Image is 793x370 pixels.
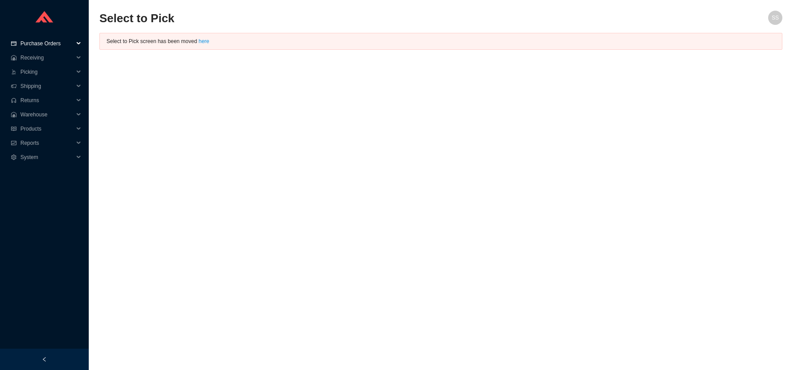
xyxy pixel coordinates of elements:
[20,93,74,107] span: Returns
[20,150,74,164] span: System
[20,107,74,122] span: Warehouse
[11,126,17,131] span: read
[107,37,775,46] div: Select to Pick screen has been moved
[772,11,779,25] span: SS
[20,51,74,65] span: Receiving
[20,122,74,136] span: Products
[20,65,74,79] span: Picking
[11,140,17,146] span: fund
[11,155,17,160] span: setting
[99,11,612,26] h2: Select to Pick
[11,41,17,46] span: credit-card
[198,38,209,44] a: here
[20,79,74,93] span: Shipping
[11,98,17,103] span: customer-service
[42,357,47,362] span: left
[20,136,74,150] span: Reports
[20,36,74,51] span: Purchase Orders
